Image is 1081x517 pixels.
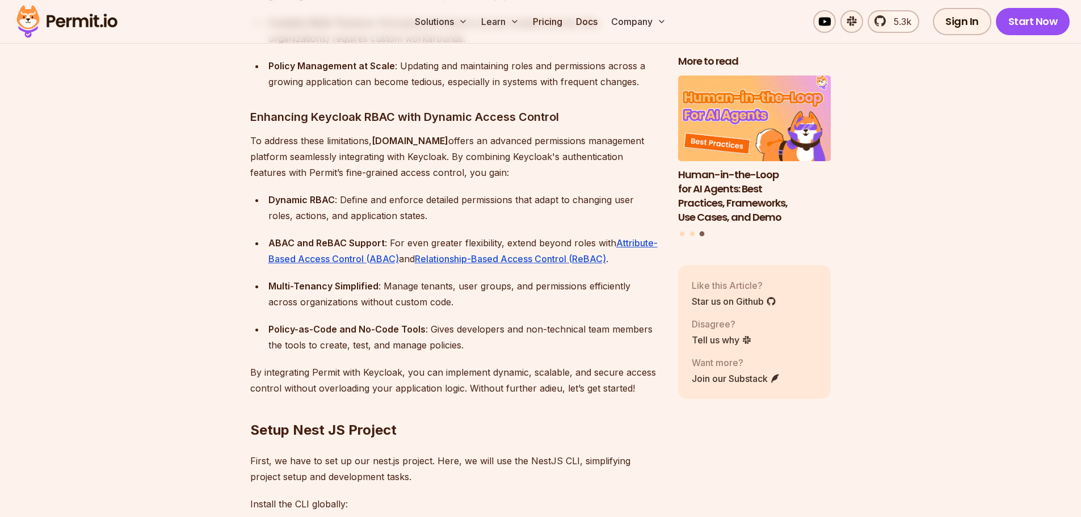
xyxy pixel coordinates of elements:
button: Go to slide 1 [680,232,684,236]
p: To address these limitations, offers an advanced permissions management platform seamlessly integ... [250,133,660,180]
h2: Setup Nest JS Project [250,376,660,439]
strong: Multi-Tenancy Simplified [268,280,378,292]
a: Pricing [528,10,567,33]
a: Relationship-Based Access Control (ReBAC) [415,253,606,264]
strong: Dynamic RBAC [268,194,335,205]
p: First, we have to set up our nest.js project. Here, we will use the NestJS CLI, simplifying proje... [250,453,660,485]
strong: ABAC and ReBAC Support [268,237,385,249]
p: Install the CLI globally: [250,496,660,512]
p: Want more? [692,356,780,369]
span: 5.3k [887,15,911,28]
div: : Updating and maintaining roles and permissions across a growing application can become tedious,... [268,58,660,90]
div: Posts [678,75,831,238]
a: Tell us why [692,333,752,347]
strong: [DOMAIN_NAME] [372,135,448,146]
a: Docs [571,10,602,33]
div: : For even greater flexibility, extend beyond roles with and . [268,235,660,267]
a: 5.3k [868,10,919,33]
a: Join our Substack [692,372,780,385]
p: Disagree? [692,317,752,331]
div: : Manage tenants, user groups, and permissions efficiently across organizations without custom code. [268,278,660,310]
button: Company [607,10,671,33]
a: Sign In [933,8,991,35]
li: 3 of 3 [678,75,831,225]
img: Permit logo [11,2,123,41]
button: Go to slide 3 [700,232,705,237]
a: Star us on Github [692,295,776,308]
h3: Enhancing Keycloak RBAC with Dynamic Access Control [250,108,660,126]
button: Learn [477,10,524,33]
button: Go to slide 2 [690,232,695,236]
h2: More to read [678,54,831,69]
p: By integrating Permit with Keycloak, you can implement dynamic, scalable, and secure access contr... [250,364,660,396]
div: : Gives developers and non-technical team members the tools to create, test, and manage policies. [268,321,660,353]
strong: Policy-as-Code and No-Code Tools [268,323,426,335]
strong: Policy Management at Scale [268,60,395,72]
button: Solutions [410,10,472,33]
img: Human-in-the-Loop for AI Agents: Best Practices, Frameworks, Use Cases, and Demo [678,75,831,162]
p: Like this Article? [692,279,776,292]
div: : Define and enforce detailed permissions that adapt to changing user roles, actions, and applica... [268,192,660,224]
a: Attribute-Based Access Control (ABAC) [268,237,658,264]
a: Human-in-the-Loop for AI Agents: Best Practices, Frameworks, Use Cases, and DemoHuman-in-the-Loop... [678,75,831,225]
a: Start Now [996,8,1070,35]
h3: Human-in-the-Loop for AI Agents: Best Practices, Frameworks, Use Cases, and Demo [678,168,831,224]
